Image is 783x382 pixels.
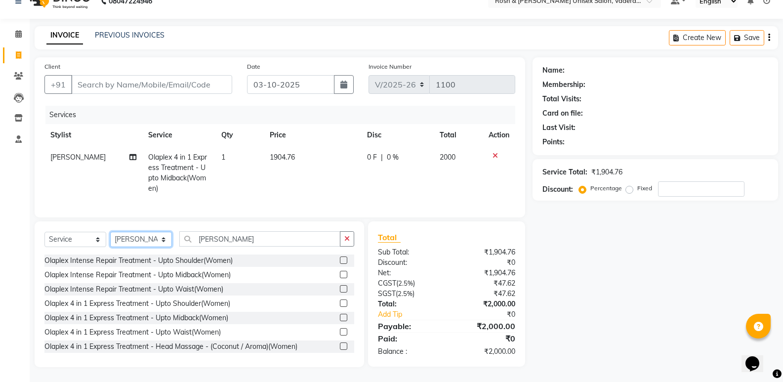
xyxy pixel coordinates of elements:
span: 2000 [440,153,455,162]
span: 1904.76 [270,153,295,162]
div: Olaplex Intense Repair Treatment - Upto Shoulder(Women) [44,255,233,266]
div: Sub Total: [371,247,447,257]
span: [PERSON_NAME] [50,153,106,162]
div: ₹0 [447,257,523,268]
div: Olaplex Intense Repair Treatment - Upto Waist(Women) [44,284,223,295]
div: Service Total: [542,167,587,177]
div: ₹0 [447,333,523,344]
button: Create New [669,30,726,45]
div: Olaplex 4 in 1 Express Treatment - Head Massage - (Coconut / Aroma)(Women) [44,341,297,352]
div: Services [45,106,523,124]
div: ₹2,000.00 [447,346,523,357]
span: 0 F [367,152,377,163]
span: 2.5% [398,290,412,297]
div: ₹47.62 [447,289,523,299]
button: +91 [44,75,72,94]
div: Balance : [371,346,447,357]
div: ₹2,000.00 [447,299,523,309]
div: ₹1,904.76 [447,247,523,257]
label: Date [247,62,260,71]
span: 2.5% [398,279,413,287]
div: Olaplex 4 in 1 Express Treatment - Upto Shoulder(Women) [44,298,230,309]
span: SGST [378,289,396,298]
input: Search or Scan [179,231,340,247]
div: Points: [542,137,565,147]
div: Olaplex 4 in 1 Express Treatment - Upto Midback(Women) [44,313,228,323]
span: Olaplex 4 in 1 Express Treatment - Upto Midback(Women) [148,153,207,193]
span: | [381,152,383,163]
div: Discount: [542,184,573,195]
div: ₹1,904.76 [447,268,523,278]
th: Total [434,124,483,146]
div: Olaplex 4 in 1 Express Treatment - Upto Waist(Women) [44,327,221,338]
th: Price [264,124,361,146]
div: ₹47.62 [447,278,523,289]
input: Search by Name/Mobile/Email/Code [71,75,232,94]
label: Fixed [637,184,652,193]
div: Net: [371,268,447,278]
div: Name: [542,65,565,76]
div: ( ) [371,289,447,299]
div: Olaplex Intense Repair Treatment - Upto Midback(Women) [44,270,231,280]
a: Add Tip [371,309,459,320]
th: Stylist [44,124,142,146]
div: Discount: [371,257,447,268]
div: Payable: [371,320,447,332]
span: CGST [378,279,396,288]
label: Invoice Number [369,62,412,71]
div: ( ) [371,278,447,289]
div: Total: [371,299,447,309]
div: Card on file: [542,108,583,119]
button: Save [730,30,764,45]
div: Total Visits: [542,94,581,104]
div: ₹1,904.76 [591,167,622,177]
span: 1 [221,153,225,162]
div: ₹0 [459,309,523,320]
th: Service [142,124,215,146]
th: Action [483,124,515,146]
span: 0 % [387,152,399,163]
a: PREVIOUS INVOICES [95,31,165,40]
iframe: chat widget [742,342,773,372]
label: Client [44,62,60,71]
th: Disc [361,124,434,146]
div: Last Visit: [542,123,576,133]
label: Percentage [590,184,622,193]
a: INVOICE [46,27,83,44]
div: Paid: [371,333,447,344]
div: Membership: [542,80,585,90]
div: ₹2,000.00 [447,320,523,332]
span: Total [378,232,401,243]
th: Qty [215,124,264,146]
